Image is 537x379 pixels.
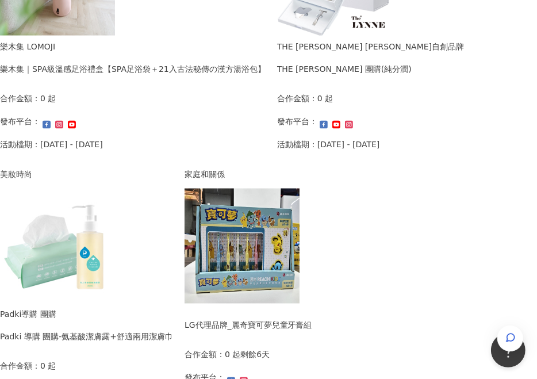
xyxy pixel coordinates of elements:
p: 0 起 [317,92,333,105]
div: 家庭和關係 [185,168,312,181]
iframe: Help Scout Beacon - Open [491,333,526,367]
div: LG代理品牌_麗奇寶可夢兒童牙膏組 [185,319,312,332]
p: 0 起 [40,92,56,105]
p: 發布平台： [277,115,317,128]
p: 0 起 [40,360,56,373]
p: 0 起 [225,349,240,361]
div: THE [PERSON_NAME] [PERSON_NAME]自創品牌 [277,40,464,53]
img: 麗奇寶可夢兒童牙刷組 [185,189,300,304]
p: 活動檔期：[DATE] - [DATE] [277,138,380,151]
p: 合作金額： [277,92,317,105]
p: 剩餘6天 [240,349,270,361]
div: THE [PERSON_NAME] 團購(純分潤) [277,63,464,75]
p: 合作金額： [185,349,225,361]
